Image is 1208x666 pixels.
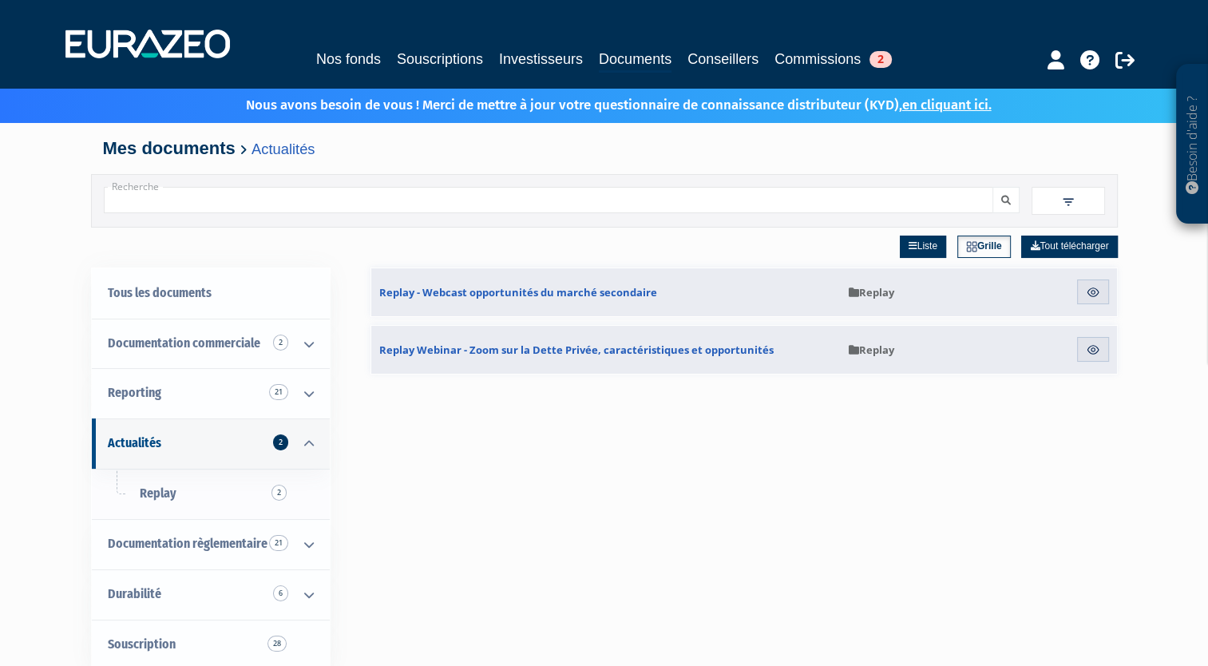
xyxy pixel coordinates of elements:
[1061,195,1075,209] img: filter.svg
[108,335,260,351] span: Documentation commerciale
[273,585,288,601] span: 6
[140,486,176,501] span: Replay
[269,535,288,551] span: 21
[900,236,946,258] a: Liste
[92,368,330,418] a: Reporting 21
[92,519,330,569] a: Documentation règlementaire 21
[849,343,894,357] span: Replay
[379,285,657,299] span: Replay - Webcast opportunités du marché secondaire
[849,285,894,299] span: Replay
[108,636,176,652] span: Souscription
[104,187,993,213] input: Recherche
[957,236,1011,258] a: Grille
[108,536,267,551] span: Documentation règlementaire
[108,385,161,400] span: Reporting
[397,48,483,70] a: Souscriptions
[869,51,892,68] span: 2
[371,268,841,316] a: Replay - Webcast opportunités du marché secondaire
[316,48,381,70] a: Nos fonds
[103,139,1106,158] h4: Mes documents
[267,636,287,652] span: 28
[65,30,230,58] img: 1732889491-logotype_eurazeo_blanc_rvb.png
[371,326,841,374] a: Replay Webinar - Zoom sur la Dette Privée, caractéristiques et opportunités
[92,469,330,519] a: Replay2
[108,435,161,450] span: Actualités
[92,569,330,620] a: Durabilité 6
[273,335,288,351] span: 2
[599,48,671,73] a: Documents
[379,343,774,357] span: Replay Webinar - Zoom sur la Dette Privée, caractéristiques et opportunités
[902,97,992,113] a: en cliquant ici.
[687,48,758,70] a: Conseillers
[92,268,330,319] a: Tous les documents
[252,141,315,157] a: Actualités
[966,241,977,252] img: grid.svg
[499,48,583,70] a: Investisseurs
[108,586,161,601] span: Durabilité
[1021,236,1117,258] a: Tout télécharger
[774,48,892,70] a: Commissions2
[1086,285,1100,299] img: eye.svg
[273,434,288,450] span: 2
[269,384,288,400] span: 21
[271,485,287,501] span: 2
[92,418,330,469] a: Actualités 2
[1183,73,1202,216] p: Besoin d'aide ?
[200,92,992,115] p: Nous avons besoin de vous ! Merci de mettre à jour votre questionnaire de connaissance distribute...
[1086,343,1100,357] img: eye.svg
[92,319,330,369] a: Documentation commerciale 2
